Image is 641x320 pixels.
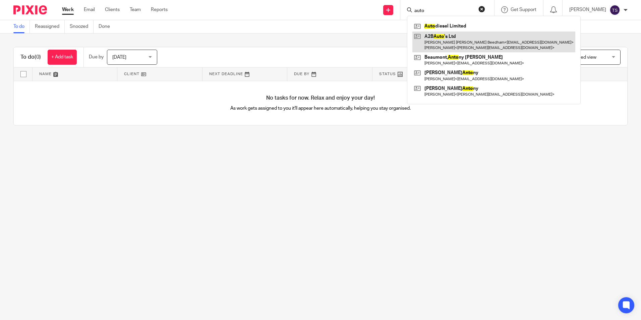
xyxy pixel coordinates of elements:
[609,5,620,15] img: svg%3E
[151,6,168,13] a: Reports
[478,6,485,12] button: Clear
[70,20,94,33] a: Snoozed
[89,54,104,60] p: Due by
[13,5,47,14] img: Pixie
[62,6,74,13] a: Work
[13,20,30,33] a: To do
[14,95,627,102] h4: No tasks for now. Relax and enjoy your day!
[35,54,41,60] span: (0)
[130,6,141,13] a: Team
[99,20,115,33] a: Done
[84,6,95,13] a: Email
[167,105,474,112] p: As work gets assigned to you it'll appear here automatically, helping you stay organised.
[105,6,120,13] a: Clients
[20,54,41,61] h1: To do
[35,20,65,33] a: Reassigned
[414,8,474,14] input: Search
[112,55,126,60] span: [DATE]
[569,6,606,13] p: [PERSON_NAME]
[48,50,77,65] a: + Add task
[511,7,536,12] span: Get Support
